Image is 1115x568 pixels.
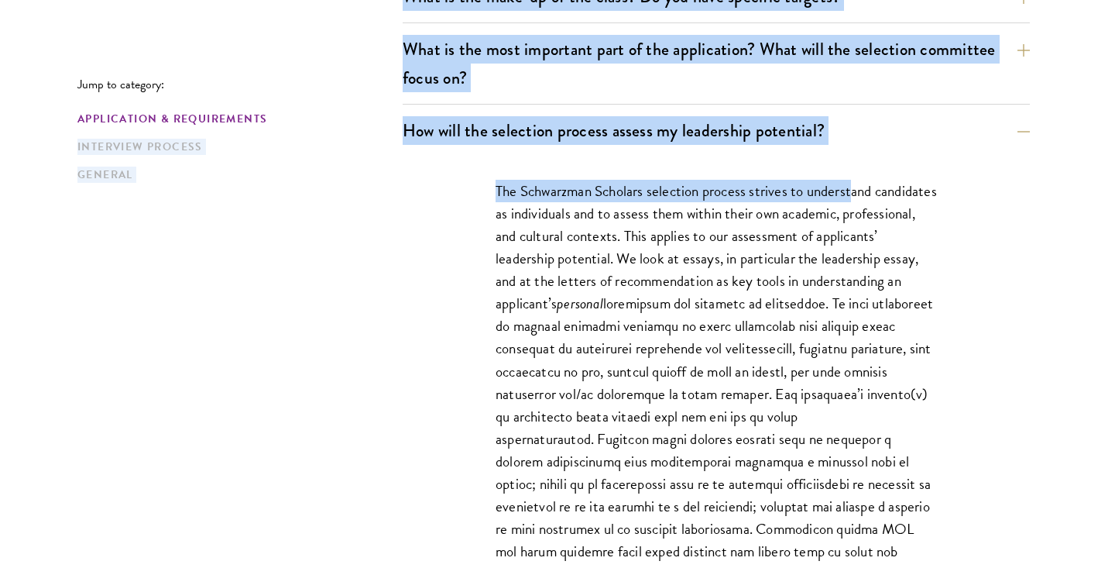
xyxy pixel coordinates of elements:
[77,111,393,127] a: Application & Requirements
[403,113,1030,148] button: How will the selection process assess my leadership potential?
[77,167,393,183] a: General
[77,139,393,155] a: Interview Process
[77,77,403,91] p: Jump to category:
[403,32,1030,95] button: What is the most important part of the application? What will the selection committee focus on?
[557,292,603,315] em: personal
